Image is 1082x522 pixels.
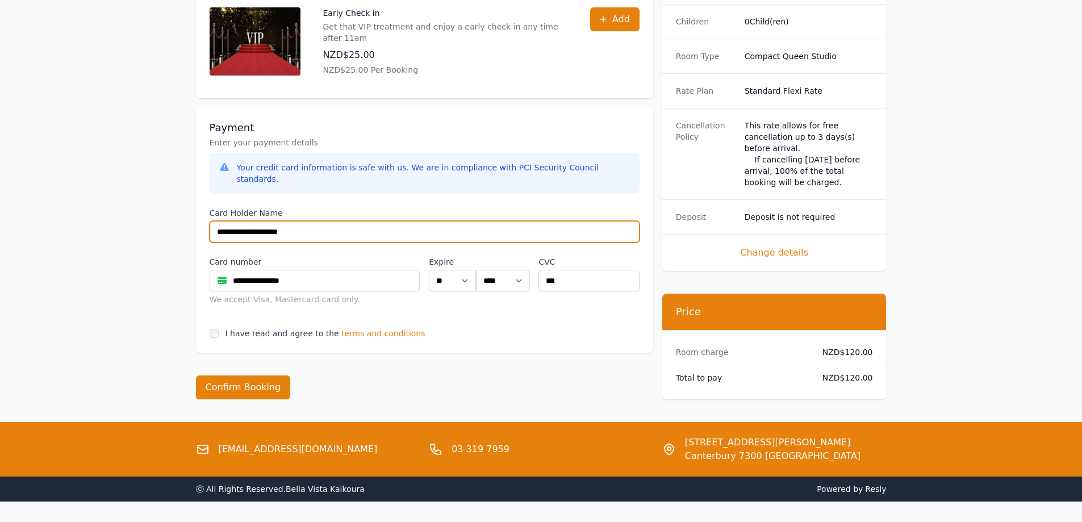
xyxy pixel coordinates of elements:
[745,51,873,62] dd: Compact Queen Studio
[676,85,736,97] dt: Rate Plan
[676,51,736,62] dt: Room Type
[676,120,736,188] dt: Cancellation Policy
[813,346,873,358] dd: NZD$120.00
[323,64,567,76] p: NZD$25.00 Per Booking
[210,137,640,148] p: Enter your payment details
[210,294,420,305] div: We accept Visa, Mastercard card only.
[210,7,300,76] img: Early Check in
[745,16,873,27] dd: 0 Child(ren)
[676,372,804,383] dt: Total to pay
[745,120,873,188] div: This rate allows for free cancellation up to 3 days(s) before arrival. If cancelling [DATE] befor...
[196,375,291,399] button: Confirm Booking
[546,483,887,495] span: Powered by
[612,12,630,26] span: Add
[676,246,873,260] span: Change details
[323,7,567,19] p: Early Check in
[676,16,736,27] dt: Children
[237,162,630,185] div: Your credit card information is safe with us. We are in compliance with PCI Security Council stan...
[476,256,529,268] label: .
[676,211,736,223] dt: Deposit
[676,305,873,319] h3: Price
[452,442,509,456] a: 03 319 7959
[538,256,639,268] label: CVC
[685,436,860,449] span: [STREET_ADDRESS][PERSON_NAME]
[676,346,804,358] dt: Room charge
[813,372,873,383] dd: NZD$120.00
[210,256,420,268] label: Card number
[745,85,873,97] dd: Standard Flexi Rate
[196,485,365,494] span: ⓒ All Rights Reserved. Bella Vista Kaikoura
[685,449,860,463] span: Canterbury 7300 [GEOGRAPHIC_DATA]
[323,21,567,44] p: Get that VIP treatment and enjoy a early check in any time after 11am
[323,48,567,62] p: NZD$25.00
[219,442,378,456] a: [EMAIL_ADDRESS][DOMAIN_NAME]
[210,207,640,219] label: Card Holder Name
[745,211,873,223] dd: Deposit is not required
[210,121,640,135] h3: Payment
[865,485,886,494] a: Resly
[590,7,640,31] button: Add
[341,328,425,339] span: terms and conditions
[225,329,339,338] label: I have read and agree to the
[429,256,476,268] label: Expire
